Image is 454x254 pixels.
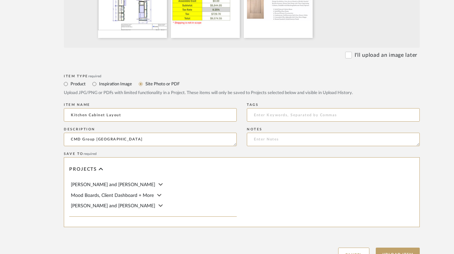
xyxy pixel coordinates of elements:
[355,51,417,59] label: I'll upload an image later
[247,103,420,107] div: Tags
[71,193,154,198] span: Mood Boards, Client Dashboard + More
[98,80,132,88] label: Inspiration Image
[64,90,420,96] div: Upload JPG/PNG or PDFs with limited functionality in a Project. These items will only be saved to...
[71,182,155,187] span: [PERSON_NAME] and [PERSON_NAME]
[64,74,420,78] div: Item Type
[247,127,420,131] div: Notes
[64,103,237,107] div: Item name
[145,80,180,88] label: Site Photo or PDF
[88,75,101,78] span: required
[64,152,420,156] div: Save To
[64,80,420,88] mat-radio-group: Select item type
[69,167,97,172] span: Projects
[64,127,237,131] div: Description
[70,80,86,88] label: Product
[71,204,155,208] span: [PERSON_NAME] and [PERSON_NAME]
[84,152,97,156] span: required
[64,108,237,122] input: Enter Name
[247,108,420,122] input: Enter Keywords, Separated by Commas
